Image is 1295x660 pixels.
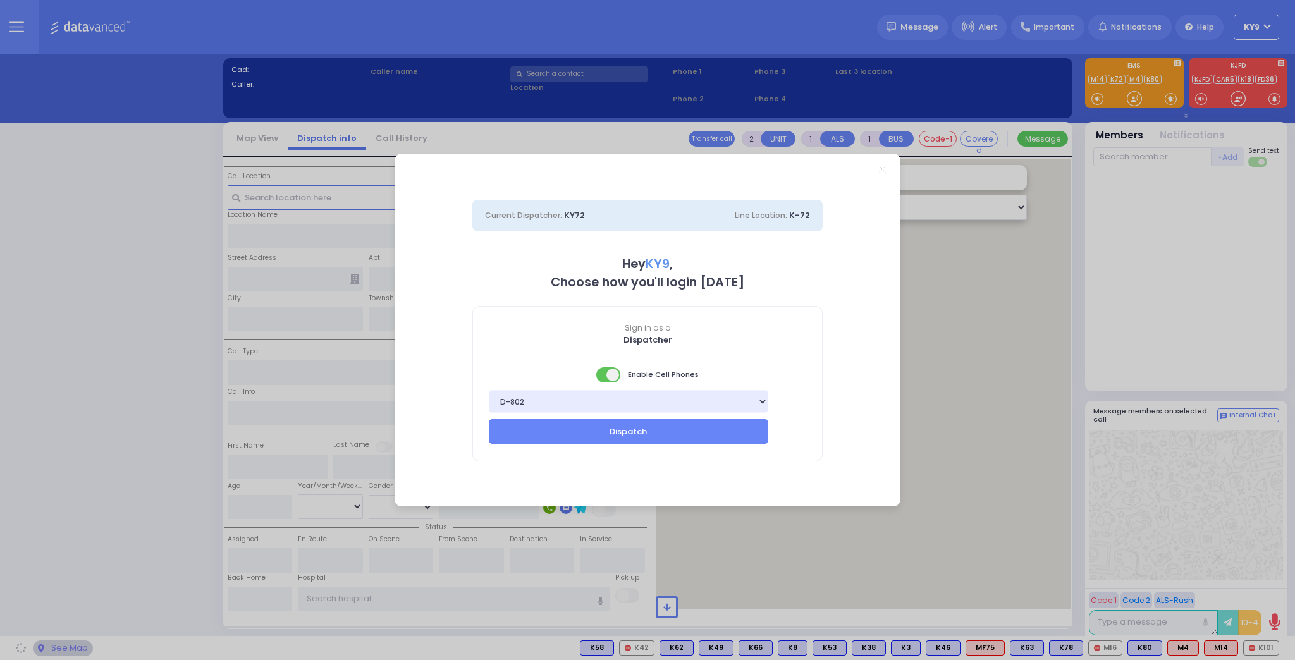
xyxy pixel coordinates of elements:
button: Dispatch [489,419,768,443]
span: Sign in as a [473,322,822,334]
b: Dispatcher [623,334,672,346]
span: Line Location: [735,210,787,221]
a: Close [879,166,886,173]
span: KY72 [564,209,585,221]
span: K-72 [789,209,810,221]
b: Hey , [622,255,673,272]
span: KY9 [646,255,670,272]
span: Enable Cell Phones [596,366,699,384]
span: Current Dispatcher: [485,210,562,221]
b: Choose how you'll login [DATE] [551,274,744,291]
